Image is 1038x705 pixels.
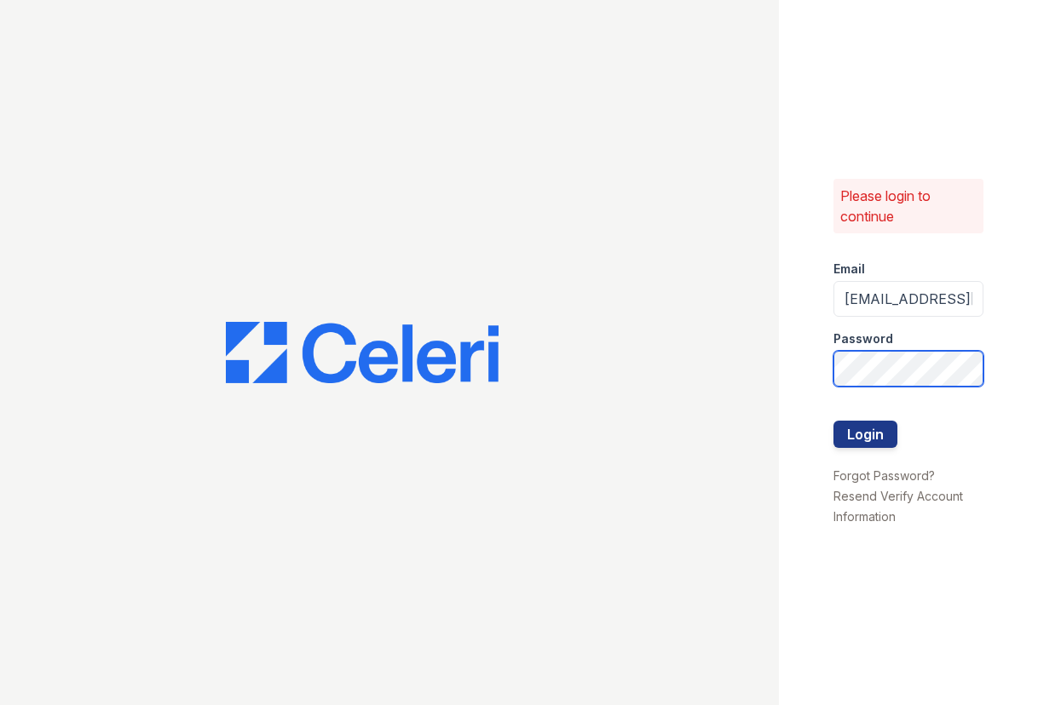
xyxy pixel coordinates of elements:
[833,421,897,448] button: Login
[840,186,977,226] p: Please login to continue
[833,489,963,524] a: Resend Verify Account Information
[226,322,499,383] img: CE_Logo_Blue-a8612792a0a2168367f1c8372b55b34899dd931a85d93a1a3d3e32e68fde9ad4.png
[833,261,865,278] label: Email
[833,468,935,483] a: Forgot Password?
[833,330,893,347] label: Password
